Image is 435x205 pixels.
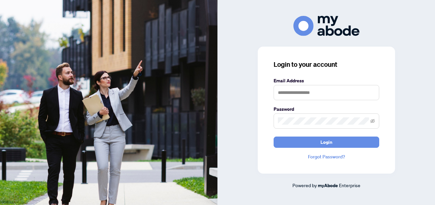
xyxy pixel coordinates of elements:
button: Login [274,137,379,148]
span: Powered by [292,182,317,188]
a: Forgot Password? [274,153,379,160]
h3: Login to your account [274,60,379,69]
a: myAbode [318,182,338,189]
span: eye-invisible [370,119,375,123]
img: ma-logo [293,16,359,36]
span: Login [320,137,332,147]
label: Email Address [274,77,379,84]
label: Password [274,105,379,113]
span: Enterprise [339,182,360,188]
